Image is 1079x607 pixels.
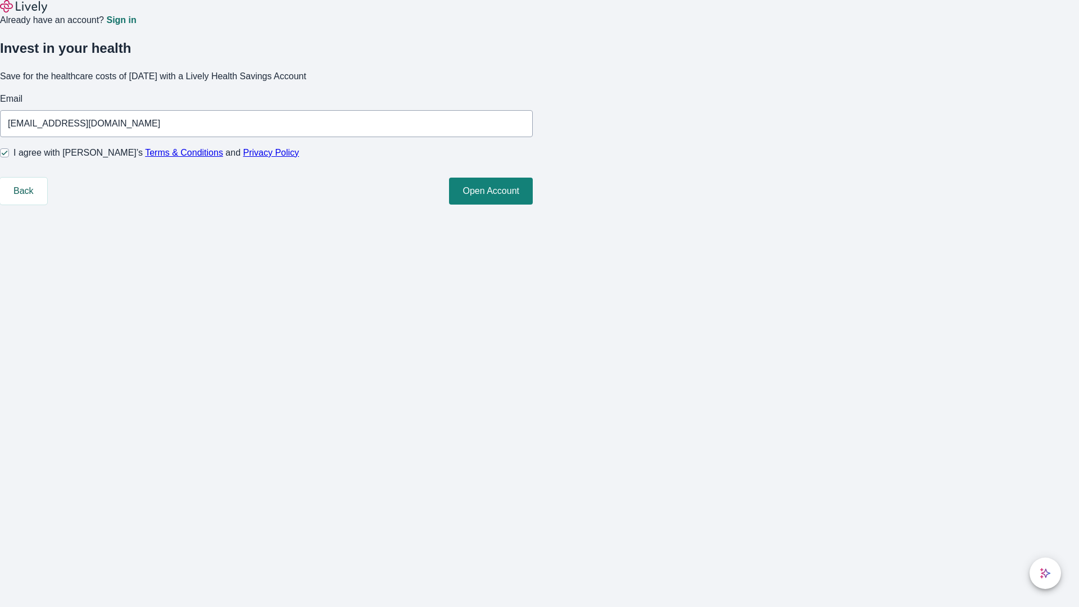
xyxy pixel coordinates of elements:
svg: Lively AI Assistant [1040,568,1051,579]
button: chat [1030,558,1061,589]
button: Open Account [449,178,533,205]
a: Sign in [106,16,136,25]
a: Privacy Policy [243,148,300,157]
a: Terms & Conditions [145,148,223,157]
span: I agree with [PERSON_NAME]’s and [13,146,299,160]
